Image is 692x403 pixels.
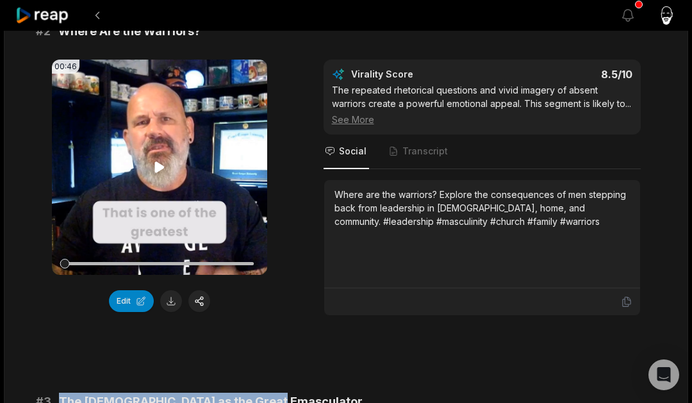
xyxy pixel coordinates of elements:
div: Virality Score [351,68,489,81]
div: Open Intercom Messenger [648,359,679,390]
span: Transcript [402,145,448,158]
div: Where are the warriors? Explore the consequences of men stepping back from leadership in [DEMOGRA... [334,188,630,228]
button: Edit [109,290,154,312]
div: The repeated rhetorical questions and vivid imagery of absent warriors create a powerful emotiona... [332,83,632,126]
span: Social [339,145,367,158]
span: Where Are the Warriors? [58,22,201,40]
div: 8.5 /10 [495,68,632,81]
nav: Tabs [324,135,641,169]
div: See More [332,113,632,126]
span: # 2 [36,22,51,40]
video: Your browser does not support mp4 format. [52,60,267,275]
